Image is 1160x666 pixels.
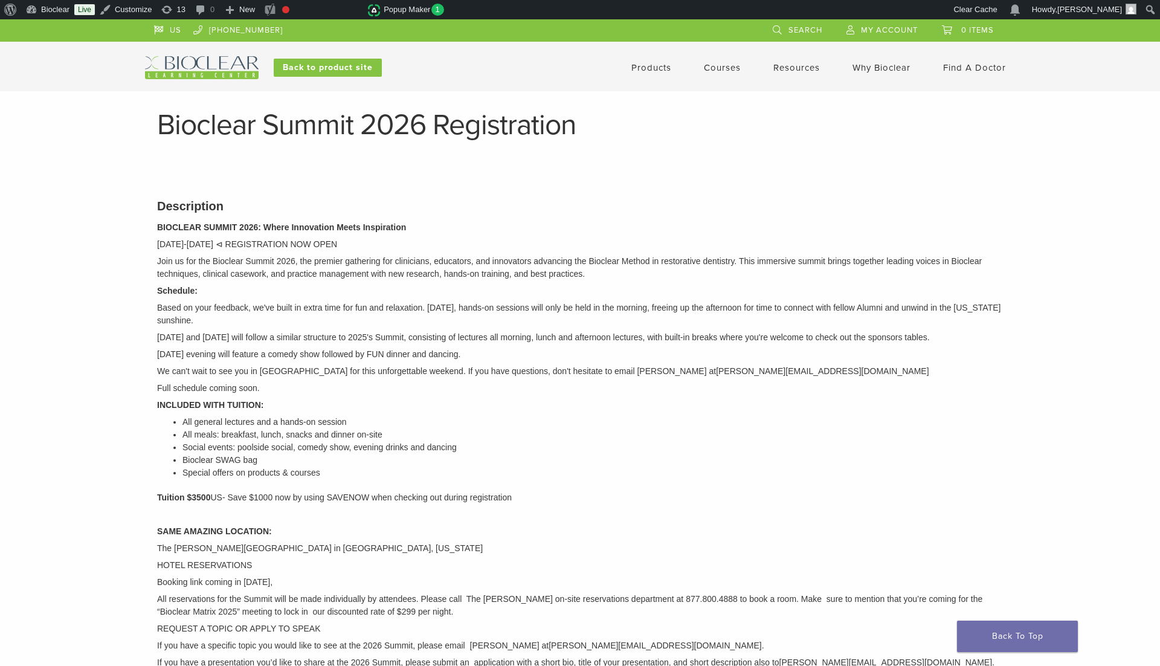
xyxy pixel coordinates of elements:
span: My Account [861,25,918,35]
p: [DATE] evening will feature a comedy show followed by FUN dinner and dancing. [157,348,1003,361]
p: HOTEL RESERVATIONS [157,559,1003,572]
li: Special offers on products & courses [182,467,1003,479]
span: 1 [431,4,444,16]
span: Search [788,25,822,35]
a: Back to product site [274,59,382,77]
p: Join us for the Bioclear Summit 2026, the premier gathering for clinicians, educators, and innova... [157,255,1003,280]
li: Bioclear SWAG bag [182,454,1003,467]
a: Back To Top [957,621,1078,652]
li: Social events: poolside social, comedy show, evening drinks and dancing [182,441,1003,454]
p: We can't wait to see you in [GEOGRAPHIC_DATA] for this unforgettable weekend. If you have questio... [157,365,1003,378]
a: US [154,19,181,37]
strong: INCLUDED WITH TUITION: [157,400,264,410]
h1: Bioclear Summit 2026 Registration [157,111,1003,140]
p: Full schedule coming soon. [157,382,1003,395]
p: The [PERSON_NAME][GEOGRAPHIC_DATA] in [GEOGRAPHIC_DATA], [US_STATE] [157,542,1003,555]
li: All general lectures and a hands-on session [182,416,1003,428]
a: Why Bioclear [852,62,910,73]
p: If you have a specific topic you would like to see at the 2026 Summit, please email [PERSON_NAME]... [157,639,1003,652]
strong: Schedule: [157,286,198,296]
p: US- Save $1000 now by using SAVENOW when checking out during registration [157,491,1003,504]
p: REQUEST A TOPIC OR APPLY TO SPEAK [157,622,1003,635]
a: Products [631,62,671,73]
p: [DATE] and [DATE] will follow a similar structure to 2025's Summit, consisting of lectures all mo... [157,331,1003,344]
p: Based on your feedback, we've built in extra time for fun and relaxation. [DATE], hands-on sessio... [157,302,1003,327]
h3: Description [157,197,1003,215]
a: Courses [704,62,741,73]
strong: Tuition $3500 [157,493,210,502]
span: [PERSON_NAME] [1057,5,1122,14]
a: Find A Doctor [943,62,1006,73]
p: [DATE]-[DATE] ⊲ REGISTRATION NOW OPEN [157,238,1003,251]
span: 0 items [961,25,994,35]
a: 0 items [942,19,994,37]
li: All meals: breakfast, lunch, snacks and dinner on-site [182,428,1003,441]
strong: BIOCLEAR SUMMIT 2026: Where Innovation Meets Inspiration [157,222,406,232]
strong: SAME AMAZING LOCATION: [157,526,272,536]
p: All reservations for the Summit will be made individually by attendees. Please call The [PERSON_N... [157,593,1003,618]
a: Resources [773,62,820,73]
img: Bioclear [145,56,259,79]
a: [PHONE_NUMBER] [193,19,283,37]
a: My Account [846,19,918,37]
p: Booking link coming in [DATE], [157,576,1003,589]
div: Focus keyphrase not set [282,6,289,13]
a: Live [74,4,95,15]
a: Search [773,19,822,37]
img: Views over 48 hours. Click for more Jetpack Stats. [300,3,368,18]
